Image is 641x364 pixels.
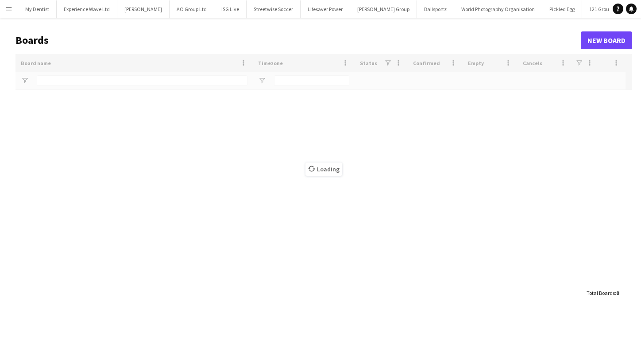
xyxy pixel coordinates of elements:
h1: Boards [15,34,581,47]
button: My Dentist [18,0,57,18]
button: AO Group Ltd [170,0,214,18]
a: New Board [581,31,632,49]
button: 121 Group [582,0,619,18]
span: Loading [305,163,342,176]
span: 0 [616,290,619,296]
div: : [587,284,619,302]
button: Lifesaver Power [301,0,350,18]
button: Experience Wave Ltd [57,0,117,18]
button: Pickled Egg [542,0,582,18]
button: World Photography Organisation [454,0,542,18]
button: Ballsportz [417,0,454,18]
button: [PERSON_NAME] [117,0,170,18]
span: Total Boards [587,290,615,296]
button: [PERSON_NAME] Group [350,0,417,18]
button: Streetwise Soccer [247,0,301,18]
button: ISG Live [214,0,247,18]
